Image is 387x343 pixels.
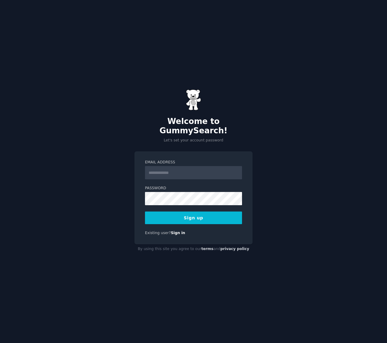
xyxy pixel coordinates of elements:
div: By using this site you agree to our and [134,244,253,254]
img: Gummy Bear [186,89,201,110]
button: Sign up [145,212,242,224]
span: Existing user? [145,231,171,235]
p: Let's set your account password [134,138,253,143]
label: Email Address [145,160,242,165]
h2: Welcome to GummySearch! [134,117,253,136]
a: privacy policy [220,247,249,251]
a: terms [201,247,213,251]
a: Sign in [171,231,185,235]
label: Password [145,186,242,191]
